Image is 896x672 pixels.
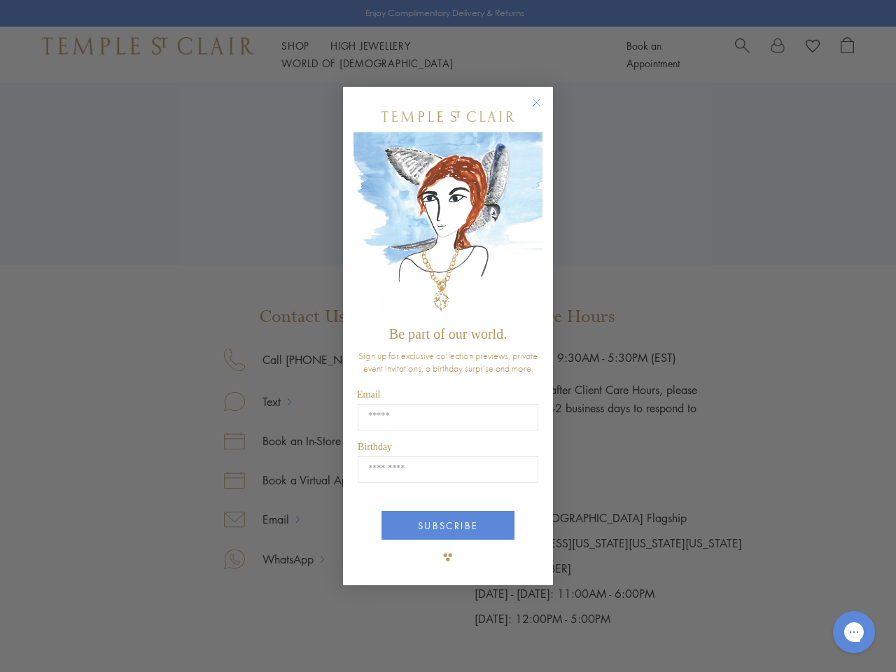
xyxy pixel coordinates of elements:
img: Temple St. Clair [381,111,514,122]
iframe: Gorgias live chat messenger [826,606,882,658]
span: Email [357,389,380,400]
input: Email [358,404,538,430]
img: TSC [434,543,462,571]
button: SUBSCRIBE [381,511,514,540]
img: c4a9eb12-d91a-4d4a-8ee0-386386f4f338.jpeg [353,132,542,319]
button: Close dialog [535,101,552,118]
span: Be part of our world. [389,326,507,342]
span: Sign up for exclusive collection previews, private event invitations, a birthday surprise and more. [358,349,538,374]
span: Birthday [358,442,392,452]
